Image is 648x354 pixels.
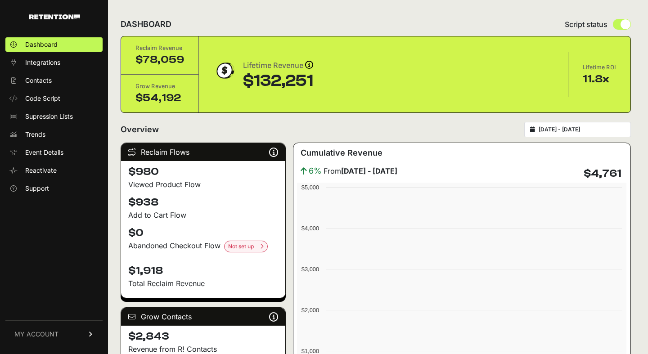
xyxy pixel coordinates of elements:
[25,58,60,67] span: Integrations
[5,91,103,106] a: Code Script
[128,226,278,240] h4: $0
[5,73,103,88] a: Contacts
[565,19,607,30] span: Script status
[128,278,278,289] p: Total Reclaim Revenue
[25,94,60,103] span: Code Script
[243,72,313,90] div: $132,251
[5,163,103,178] a: Reactivate
[128,195,278,210] h4: $938
[25,76,52,85] span: Contacts
[135,91,184,105] div: $54,192
[5,181,103,196] a: Support
[341,166,397,175] strong: [DATE] - [DATE]
[5,145,103,160] a: Event Details
[301,147,382,159] h3: Cumulative Revenue
[5,127,103,142] a: Trends
[25,166,57,175] span: Reactivate
[583,63,616,72] div: Lifetime ROI
[135,82,184,91] div: Grow Revenue
[324,166,397,176] span: From
[121,18,171,31] h2: DASHBOARD
[301,266,319,273] text: $3,000
[25,40,58,49] span: Dashboard
[301,307,319,314] text: $2,000
[25,130,45,139] span: Trends
[14,330,58,339] span: MY ACCOUNT
[25,112,73,121] span: Supression Lists
[25,184,49,193] span: Support
[301,184,319,191] text: $5,000
[128,210,278,220] div: Add to Cart Flow
[135,53,184,67] div: $78,059
[135,44,184,53] div: Reclaim Revenue
[128,258,278,278] h4: $1,918
[121,308,285,326] div: Grow Contacts
[5,109,103,124] a: Supression Lists
[128,165,278,179] h4: $980
[25,148,63,157] span: Event Details
[29,14,80,19] img: Retention.com
[213,59,236,82] img: dollar-coin-05c43ed7efb7bc0c12610022525b4bbbb207c7efeef5aecc26f025e68dcafac9.png
[5,320,103,348] a: MY ACCOUNT
[121,143,285,161] div: Reclaim Flows
[243,59,313,72] div: Lifetime Revenue
[301,225,319,232] text: $4,000
[5,37,103,52] a: Dashboard
[121,123,159,136] h2: Overview
[583,72,616,86] div: 11.8x
[584,166,621,181] h4: $4,761
[309,165,322,177] span: 6%
[128,179,278,190] div: Viewed Product Flow
[128,240,278,252] div: Abandoned Checkout Flow
[5,55,103,70] a: Integrations
[128,329,278,344] h4: $2,843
